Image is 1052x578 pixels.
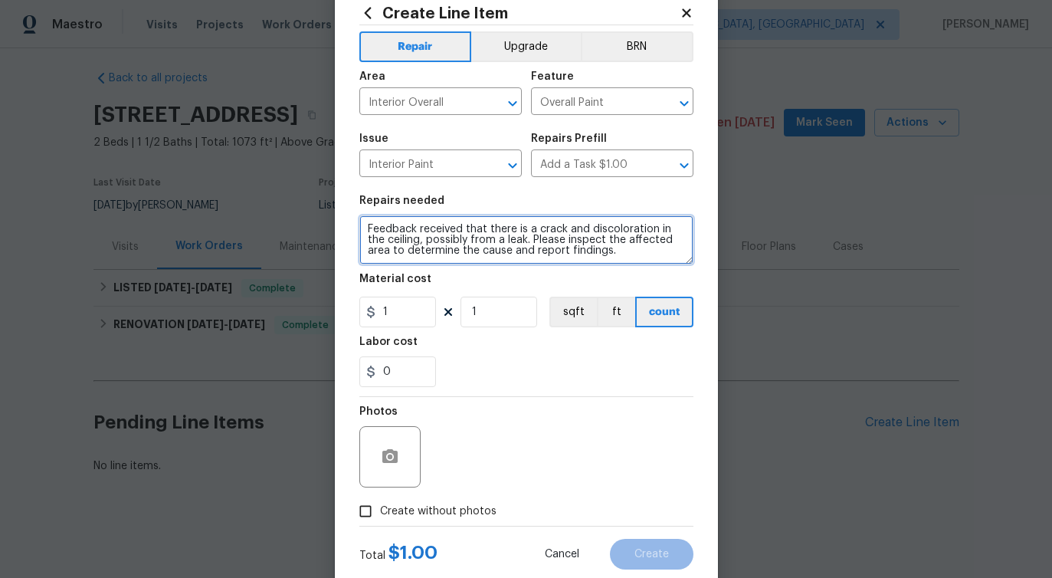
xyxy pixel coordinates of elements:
[502,93,523,114] button: Open
[549,297,597,327] button: sqft
[673,93,695,114] button: Open
[531,133,607,144] h5: Repairs Prefill
[359,545,438,563] div: Total
[597,297,635,327] button: ft
[359,5,680,21] h2: Create Line Item
[471,31,581,62] button: Upgrade
[359,406,398,417] h5: Photos
[359,71,385,82] h5: Area
[388,544,438,562] span: $ 1.00
[673,155,695,176] button: Open
[634,549,669,560] span: Create
[359,337,418,347] h5: Labor cost
[359,195,444,206] h5: Repairs needed
[520,539,604,570] button: Cancel
[545,549,579,560] span: Cancel
[359,274,431,284] h5: Material cost
[610,539,693,570] button: Create
[635,297,693,327] button: count
[359,31,472,62] button: Repair
[359,215,693,264] textarea: Feedback received that there is a crack and discoloration in the ceiling, possibly from a leak. P...
[380,504,497,520] span: Create without photos
[581,31,693,62] button: BRN
[502,155,523,176] button: Open
[531,71,574,82] h5: Feature
[359,133,388,144] h5: Issue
